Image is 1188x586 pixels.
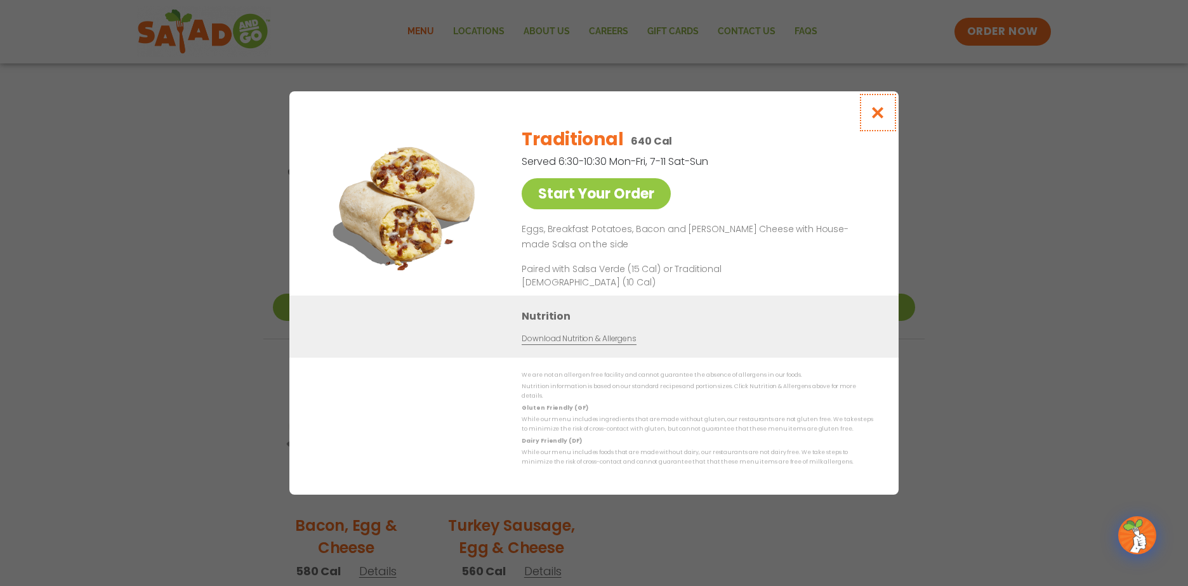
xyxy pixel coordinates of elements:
p: While our menu includes foods that are made without dairy, our restaurants are not dairy free. We... [522,448,873,467]
p: Eggs, Breakfast Potatoes, Bacon and [PERSON_NAME] Cheese with House-made Salsa on the side [522,222,868,252]
p: Served 6:30-10:30 Mon-Fri, 7-11 Sat-Sun [522,153,807,169]
h3: Nutrition [522,308,880,324]
p: Paired with Salsa Verde (15 Cal) or Traditional [DEMOGRAPHIC_DATA] (10 Cal) [522,263,756,289]
p: 640 Cal [631,133,672,149]
img: wpChatIcon [1119,518,1155,553]
p: We are not an allergen free facility and cannot guarantee the absence of allergens in our foods. [522,370,873,380]
a: Download Nutrition & Allergens [522,333,636,345]
strong: Dairy Friendly (DF) [522,437,581,445]
button: Close modal [857,91,899,134]
h2: Traditional [522,126,623,153]
strong: Gluten Friendly (GF) [522,404,588,412]
img: Featured product photo for Traditional [318,117,496,295]
p: While our menu includes ingredients that are made without gluten, our restaurants are not gluten ... [522,415,873,434]
a: Start Your Order [522,178,671,209]
p: Nutrition information is based on our standard recipes and portion sizes. Click Nutrition & Aller... [522,382,873,401]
